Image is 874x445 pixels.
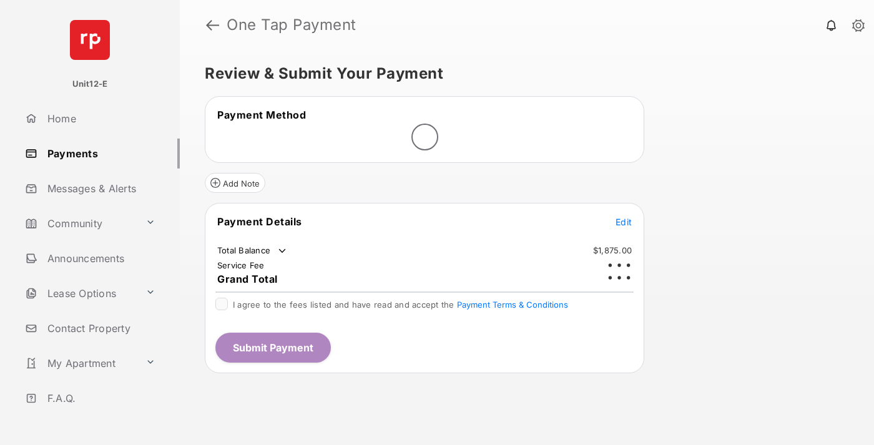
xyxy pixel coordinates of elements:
[217,273,278,285] span: Grand Total
[72,78,108,90] p: Unit12-E
[233,300,568,310] span: I agree to the fees listed and have read and accept the
[20,313,180,343] a: Contact Property
[215,333,331,363] button: Submit Payment
[20,139,180,169] a: Payments
[20,243,180,273] a: Announcements
[592,245,632,256] td: $1,875.00
[616,217,632,227] span: Edit
[217,109,306,121] span: Payment Method
[227,17,356,32] strong: One Tap Payment
[217,245,288,257] td: Total Balance
[20,383,180,413] a: F.A.Q.
[20,104,180,134] a: Home
[217,260,265,271] td: Service Fee
[205,66,839,81] h5: Review & Submit Your Payment
[205,173,265,193] button: Add Note
[70,20,110,60] img: svg+xml;base64,PHN2ZyB4bWxucz0iaHR0cDovL3d3dy53My5vcmcvMjAwMC9zdmciIHdpZHRoPSI2NCIgaGVpZ2h0PSI2NC...
[20,278,140,308] a: Lease Options
[217,215,302,228] span: Payment Details
[616,215,632,228] button: Edit
[457,300,568,310] button: I agree to the fees listed and have read and accept the
[20,348,140,378] a: My Apartment
[20,208,140,238] a: Community
[20,174,180,203] a: Messages & Alerts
